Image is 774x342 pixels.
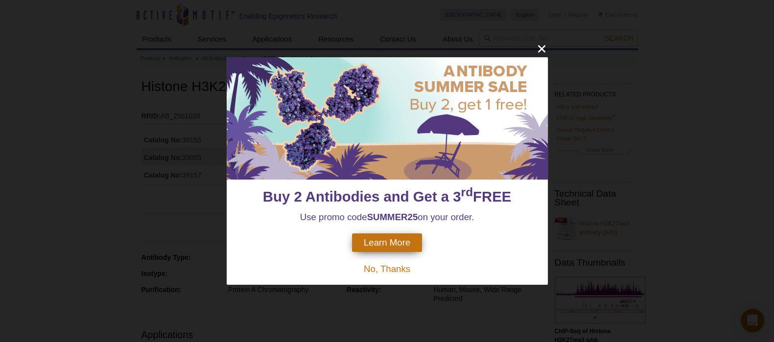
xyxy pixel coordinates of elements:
span: Learn More [364,237,410,248]
sup: rd [461,186,473,199]
span: No, Thanks [364,264,410,274]
button: close [536,43,548,55]
strong: SUMMER25 [367,212,418,222]
span: Buy 2 Antibodies and Get a 3 FREE [263,188,511,205]
span: Use promo code on your order. [300,212,474,222]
